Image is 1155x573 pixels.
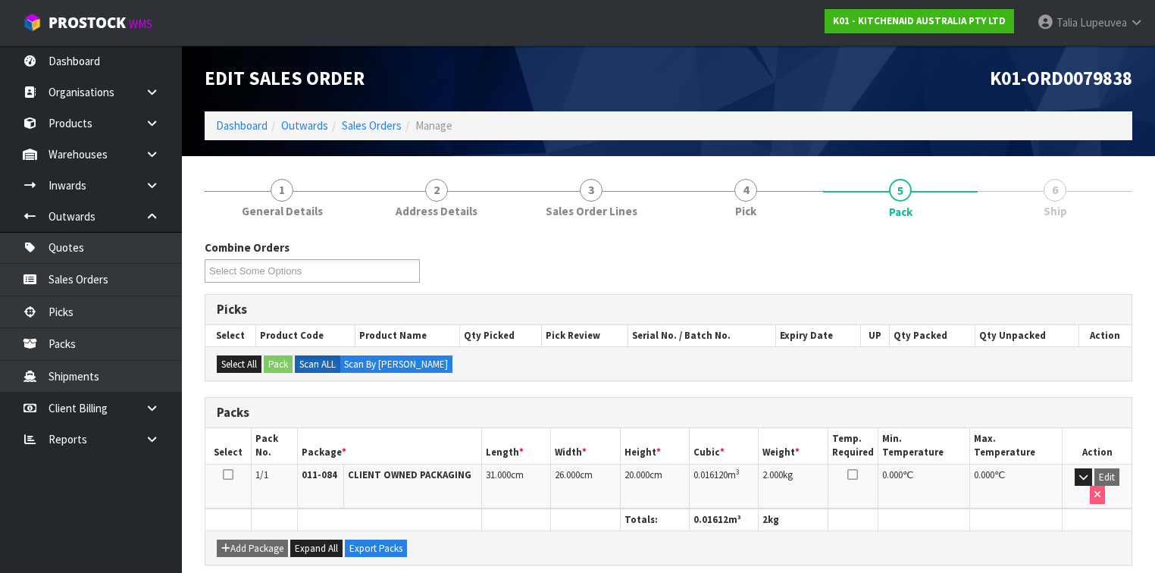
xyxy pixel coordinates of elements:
[482,428,551,464] th: Length
[1078,325,1132,346] th: Action
[49,13,126,33] span: ProStock
[762,513,768,526] span: 2
[975,325,1079,346] th: Qty Unpacked
[970,464,1063,508] td: ℃
[689,509,758,531] th: m³
[735,203,756,219] span: Pick
[833,14,1006,27] strong: K01 - KITCHENAID AUSTRALIA PTY LTD
[555,468,580,481] span: 26.000
[689,464,758,508] td: m
[295,355,340,374] label: Scan ALL
[348,468,471,481] strong: CLIENT OWNED PACKAGING
[460,325,542,346] th: Qty Picked
[415,118,452,133] span: Manage
[878,428,970,464] th: Min. Temperature
[256,325,355,346] th: Product Code
[736,467,740,477] sup: 3
[889,204,912,220] span: Pack
[624,468,649,481] span: 20.000
[882,468,903,481] span: 0.000
[551,464,620,508] td: cm
[620,428,689,464] th: Height
[396,203,477,219] span: Address Details
[205,240,290,255] label: Combine Orders
[264,355,293,374] button: Pack
[734,179,757,202] span: 4
[546,203,637,219] span: Sales Order Lines
[482,464,551,508] td: cm
[990,66,1132,90] span: K01-ORD0079838
[878,464,970,508] td: ℃
[425,179,448,202] span: 2
[890,325,975,346] th: Qty Packed
[1056,15,1078,30] span: Talia
[970,428,1063,464] th: Max. Temperature
[345,540,407,558] button: Export Packs
[775,325,860,346] th: Expiry Date
[1094,468,1119,487] button: Edit
[205,325,256,346] th: Select
[889,179,912,202] span: 5
[355,325,460,346] th: Product Name
[295,542,338,555] span: Expand All
[1063,428,1132,464] th: Action
[828,428,878,464] th: Temp. Required
[1044,179,1066,202] span: 6
[342,118,402,133] a: Sales Orders
[759,428,828,464] th: Weight
[620,509,689,531] th: Totals:
[242,203,323,219] span: General Details
[205,428,252,464] th: Select
[23,13,42,32] img: cube-alt.png
[693,513,728,526] span: 0.01612
[693,468,728,481] span: 0.016120
[205,66,365,90] span: Edit Sales Order
[551,428,620,464] th: Width
[825,9,1014,33] a: K01 - KITCHENAID AUSTRALIA PTY LTD
[340,355,452,374] label: Scan By [PERSON_NAME]
[281,118,328,133] a: Outwards
[217,355,261,374] button: Select All
[298,428,482,464] th: Package
[620,464,689,508] td: cm
[217,405,1120,420] h3: Packs
[290,540,343,558] button: Expand All
[628,325,775,346] th: Serial No. / Batch No.
[541,325,628,346] th: Pick Review
[217,302,1120,317] h3: Picks
[974,468,994,481] span: 0.000
[217,540,288,558] button: Add Package
[689,428,758,464] th: Cubic
[255,468,268,481] span: 1/1
[129,17,152,31] small: WMS
[216,118,268,133] a: Dashboard
[1080,15,1127,30] span: Lupeuvea
[762,468,783,481] span: 2.000
[252,428,298,464] th: Pack No.
[302,468,337,481] strong: 011-084
[271,179,293,202] span: 1
[860,325,890,346] th: UP
[486,468,511,481] span: 31.000
[1044,203,1067,219] span: Ship
[759,464,828,508] td: kg
[759,509,828,531] th: kg
[580,179,603,202] span: 3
